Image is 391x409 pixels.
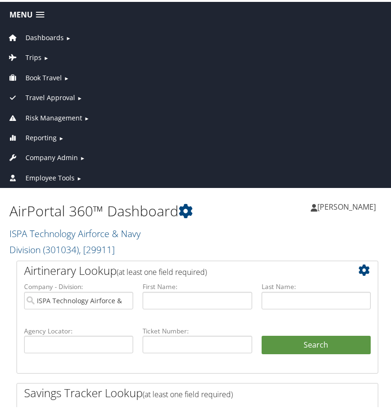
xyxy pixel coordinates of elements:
span: Dashboards [25,31,64,41]
a: Company Admin [7,151,78,160]
span: (at least one field required) [143,387,233,398]
span: ► [80,153,85,160]
button: Search [262,334,371,353]
a: Dashboards [7,31,64,40]
label: Last Name: [262,280,371,290]
a: Travel Approval [7,91,75,100]
span: Book Travel [25,71,62,81]
span: ► [84,113,89,120]
span: Travel Approval [25,91,75,101]
label: Company - Division: [24,280,133,290]
a: Trips [7,51,42,60]
label: Ticket Number: [143,324,252,334]
span: Employee Tools [25,171,75,181]
span: Reporting [25,131,57,141]
a: Book Travel [7,71,62,80]
span: [PERSON_NAME] [317,200,376,210]
a: Risk Management [7,111,82,120]
h2: Savings Tracker Lookup [24,383,340,399]
span: ► [59,133,64,140]
a: Reporting [7,131,57,140]
a: [PERSON_NAME] [311,191,385,219]
label: Agency Locator: [24,324,133,334]
span: ► [66,33,71,40]
span: ( 301034 ) [43,241,79,254]
label: First Name: [143,280,252,290]
a: Menu [5,5,49,21]
span: ► [43,52,49,60]
span: ► [64,73,69,80]
a: Employee Tools [7,171,75,180]
span: Menu [9,9,33,17]
span: Company Admin [25,151,78,161]
span: Trips [25,51,42,61]
span: ► [77,93,82,100]
h1: AirPortal 360™ Dashboard [9,199,197,219]
span: (at least one field required) [117,265,207,275]
span: Risk Management [25,111,82,121]
span: , [ 29911 ] [79,241,115,254]
span: ► [76,173,82,180]
a: ISPA Technology Airforce & Navy Division [9,225,141,254]
h2: Airtinerary Lookup [24,261,340,277]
